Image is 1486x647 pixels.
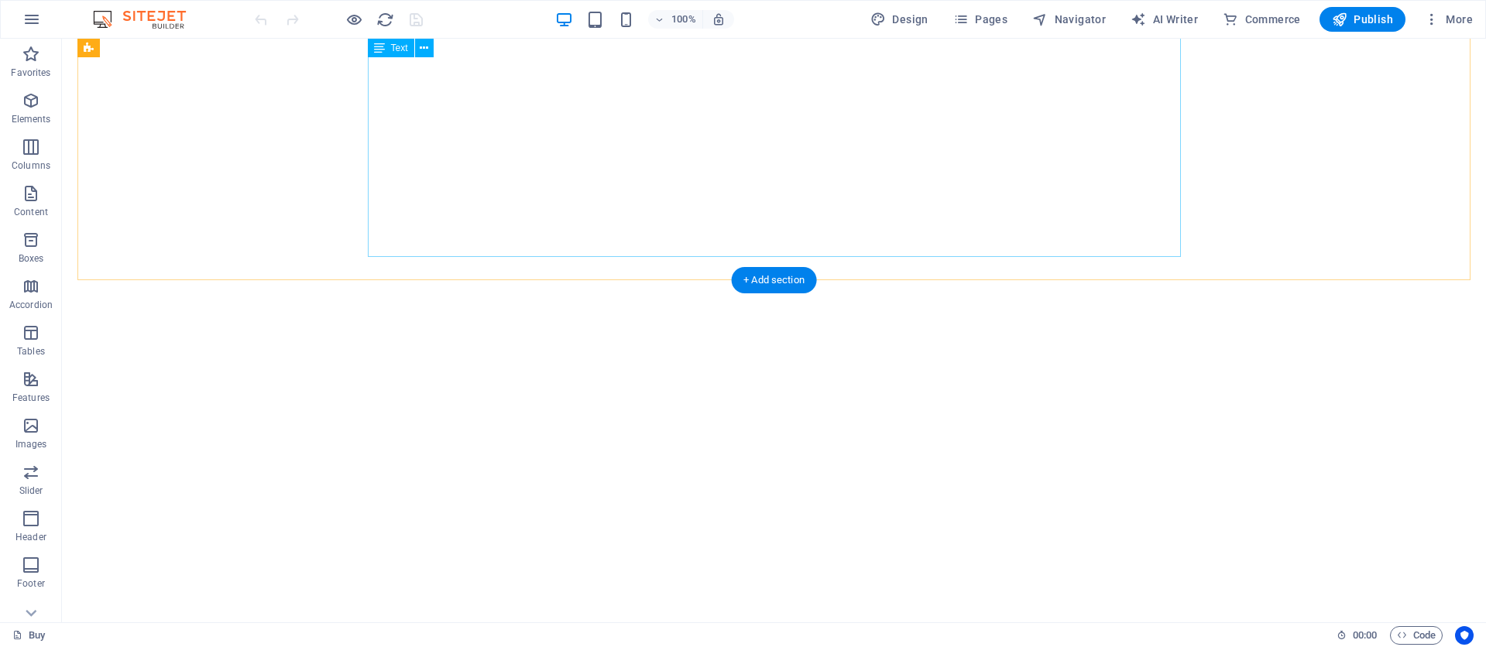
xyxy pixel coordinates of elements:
[12,113,51,125] p: Elements
[19,484,43,497] p: Slider
[14,206,48,218] p: Content
[17,345,45,358] p: Tables
[1124,7,1204,32] button: AI Writer
[345,10,363,29] button: Click here to leave preview mode and continue editing
[1364,629,1366,641] span: :
[17,577,45,590] p: Footer
[648,10,703,29] button: 100%
[1455,626,1474,645] button: Usercentrics
[9,299,53,311] p: Accordion
[864,7,935,32] div: Design (Ctrl+Alt+Y)
[1353,626,1377,645] span: 00 00
[1418,7,1479,32] button: More
[870,12,928,27] span: Design
[1032,12,1106,27] span: Navigator
[671,10,696,29] h6: 100%
[712,12,726,26] i: On resize automatically adjust zoom level to fit chosen device.
[1424,12,1473,27] span: More
[12,159,50,172] p: Columns
[1320,7,1405,32] button: Publish
[391,43,408,53] span: Text
[12,626,45,645] a: Click to cancel selection. Double-click to open Pages
[1026,7,1112,32] button: Navigator
[864,7,935,32] button: Design
[19,252,44,265] p: Boxes
[1337,626,1378,645] h6: Session time
[947,7,1014,32] button: Pages
[1332,12,1393,27] span: Publish
[376,11,394,29] i: Reload page
[1223,12,1301,27] span: Commerce
[1397,626,1436,645] span: Code
[953,12,1007,27] span: Pages
[15,531,46,543] p: Header
[89,10,205,29] img: Editor Logo
[1217,7,1307,32] button: Commerce
[376,10,394,29] button: reload
[12,392,50,404] p: Features
[11,67,50,79] p: Favorites
[1131,12,1198,27] span: AI Writer
[1390,626,1443,645] button: Code
[731,267,817,293] div: + Add section
[15,438,47,450] p: Images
